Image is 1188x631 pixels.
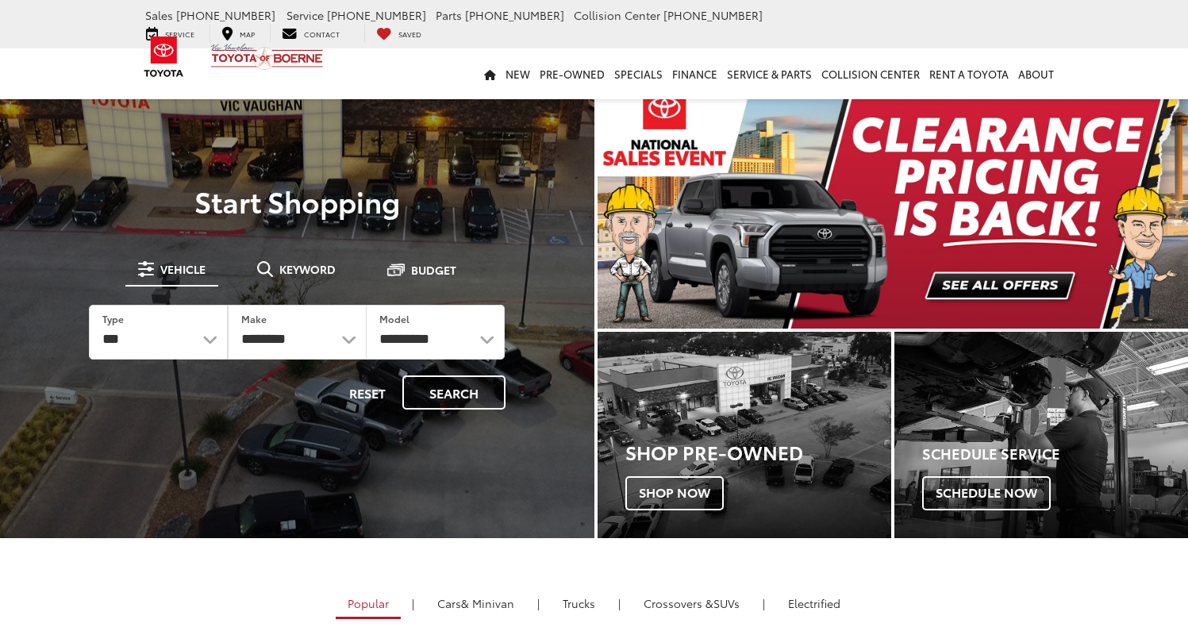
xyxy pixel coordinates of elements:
[461,595,514,611] span: & Minivan
[894,332,1188,537] div: Toyota
[286,7,324,23] span: Service
[551,590,607,617] a: Trucks
[598,332,891,537] a: Shop Pre-Owned Shop Now
[479,48,501,99] a: Home
[327,7,426,23] span: [PHONE_NUMBER]
[1013,48,1059,99] a: About
[134,31,194,83] img: Toyota
[922,446,1188,462] h4: Schedule Service
[614,595,625,611] li: |
[598,332,891,537] div: Toyota
[922,476,1051,510] span: Schedule Now
[165,29,194,39] span: Service
[465,7,564,23] span: [PHONE_NUMBER]
[210,43,324,71] img: Vic Vaughan Toyota of Boerne
[663,7,763,23] span: [PHONE_NUMBER]
[535,48,609,99] a: Pre-Owned
[241,312,267,325] label: Make
[598,111,686,297] button: Click to view previous picture.
[625,441,891,462] h3: Shop Pre-Owned
[436,7,462,23] span: Parts
[411,264,456,275] span: Budget
[817,48,925,99] a: Collision Center
[134,25,206,42] a: Service
[364,25,433,42] a: My Saved Vehicles
[336,375,399,410] button: Reset
[425,590,526,617] a: Cars
[408,595,418,611] li: |
[67,185,528,217] p: Start Shopping
[776,590,852,617] a: Electrified
[644,595,713,611] span: Crossovers &
[402,375,506,410] button: Search
[210,25,267,42] a: Map
[336,590,401,619] a: Popular
[176,7,275,23] span: [PHONE_NUMBER]
[398,29,421,39] span: Saved
[240,29,255,39] span: Map
[574,7,660,23] span: Collision Center
[722,48,817,99] a: Service & Parts: Opens in a new tab
[609,48,667,99] a: Specials
[533,595,544,611] li: |
[379,312,409,325] label: Model
[270,25,352,42] a: Contact
[160,264,206,275] span: Vehicle
[894,332,1188,537] a: Schedule Service Schedule Now
[667,48,722,99] a: Finance
[304,29,340,39] span: Contact
[102,312,124,325] label: Type
[925,48,1013,99] a: Rent a Toyota
[1099,111,1188,297] button: Click to view next picture.
[145,7,173,23] span: Sales
[632,590,752,617] a: SUVs
[501,48,535,99] a: New
[759,595,769,611] li: |
[625,476,724,510] span: Shop Now
[279,264,336,275] span: Keyword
